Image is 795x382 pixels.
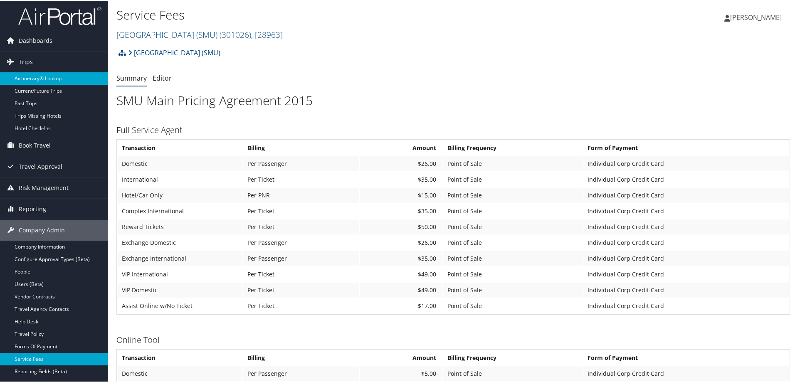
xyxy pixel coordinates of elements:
[118,350,242,365] th: Transaction
[243,203,359,218] td: Per Ticket
[443,350,582,365] th: Billing Frequency
[118,140,242,155] th: Transaction
[116,28,283,39] a: [GEOGRAPHIC_DATA] (SMU)
[243,171,359,186] td: Per Ticket
[730,12,782,21] span: [PERSON_NAME]
[116,123,790,135] h3: Full Service Agent
[243,298,359,313] td: Per Ticket
[360,187,443,202] td: $15.00
[19,219,65,240] span: Company Admin
[118,365,242,380] td: Domestic
[243,155,359,170] td: Per Passenger
[220,28,251,39] span: ( 301026 )
[583,266,789,281] td: Individual Corp Credit Card
[583,250,789,265] td: Individual Corp Credit Card
[583,155,789,170] td: Individual Corp Credit Card
[583,171,789,186] td: Individual Corp Credit Card
[724,4,790,29] a: [PERSON_NAME]
[116,333,790,345] h3: Online Tool
[360,250,443,265] td: $35.00
[583,350,789,365] th: Form of Payment
[243,266,359,281] td: Per Ticket
[251,28,283,39] span: , [ 28963 ]
[153,73,172,82] a: Editor
[360,203,443,218] td: $35.00
[243,250,359,265] td: Per Passenger
[360,266,443,281] td: $49.00
[443,219,582,234] td: Point of Sale
[443,140,582,155] th: Billing Frequency
[583,298,789,313] td: Individual Corp Credit Card
[118,234,242,249] td: Exchange Domestic
[116,5,565,23] h1: Service Fees
[243,350,359,365] th: Billing
[243,282,359,297] td: Per Ticket
[243,365,359,380] td: Per Passenger
[18,5,101,25] img: airportal-logo.png
[443,234,582,249] td: Point of Sale
[118,219,242,234] td: Reward Tickets
[19,177,69,197] span: Risk Management
[243,234,359,249] td: Per Passenger
[118,203,242,218] td: Complex International
[116,73,147,82] a: Summary
[583,282,789,297] td: Individual Corp Credit Card
[443,203,582,218] td: Point of Sale
[118,298,242,313] td: Assist Online w/No Ticket
[360,298,443,313] td: $17.00
[19,134,51,155] span: Book Travel
[443,298,582,313] td: Point of Sale
[583,365,789,380] td: Individual Corp Credit Card
[443,187,582,202] td: Point of Sale
[583,187,789,202] td: Individual Corp Credit Card
[360,365,443,380] td: $5.00
[443,250,582,265] td: Point of Sale
[118,187,242,202] td: Hotel/Car Only
[443,282,582,297] td: Point of Sale
[360,282,443,297] td: $49.00
[443,365,582,380] td: Point of Sale
[118,155,242,170] td: Domestic
[360,219,443,234] td: $50.00
[243,187,359,202] td: Per PNR
[443,171,582,186] td: Point of Sale
[243,219,359,234] td: Per Ticket
[116,91,790,108] h1: SMU Main Pricing Agreement 2015
[360,140,443,155] th: Amount
[243,140,359,155] th: Billing
[360,155,443,170] td: $26.00
[19,51,33,71] span: Trips
[128,44,220,60] a: [GEOGRAPHIC_DATA] (SMU)
[118,171,242,186] td: International
[360,234,443,249] td: $26.00
[118,266,242,281] td: VIP International
[583,140,789,155] th: Form of Payment
[19,155,62,176] span: Travel Approval
[443,155,582,170] td: Point of Sale
[19,198,46,219] span: Reporting
[583,203,789,218] td: Individual Corp Credit Card
[583,234,789,249] td: Individual Corp Credit Card
[118,250,242,265] td: Exchange International
[583,219,789,234] td: Individual Corp Credit Card
[360,350,443,365] th: Amount
[19,30,52,50] span: Dashboards
[443,266,582,281] td: Point of Sale
[360,171,443,186] td: $35.00
[118,282,242,297] td: VIP Domestic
